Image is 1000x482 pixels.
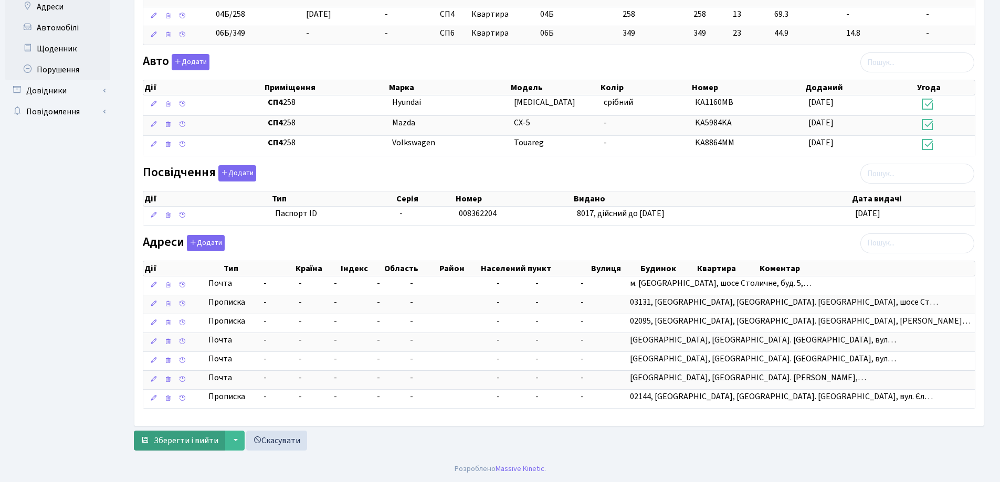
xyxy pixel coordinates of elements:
span: - [385,27,388,39]
span: - [535,277,539,289]
span: Прописка [208,391,245,403]
span: - [410,353,413,365]
span: - [377,391,380,402]
span: Почта [208,277,232,290]
span: 06Б [540,27,554,39]
b: СП4 [268,117,283,128]
span: СП6 [440,27,463,39]
span: Touareg [514,137,544,148]
span: - [334,277,337,289]
span: - [410,391,413,402]
span: - [334,353,337,365]
th: Населений пункт [480,261,590,276]
span: - [535,391,539,402]
span: - [264,277,290,290]
span: - [264,296,290,308]
span: Mazda [392,117,415,128]
span: - [535,334,539,346]
span: Зберегти і вийти [154,435,218,446]
span: Прописка [208,296,245,308]
span: 02144, [GEOGRAPHIC_DATA], [GEOGRAPHIC_DATA]. [GEOGRAPHIC_DATA], вул. Єл… [630,391,933,402]
span: - [535,296,539,308]
span: - [399,208,403,219]
span: Квартира [471,8,532,20]
span: - [377,372,380,383]
span: - [581,334,584,346]
span: - [377,334,380,346]
span: [DATE] [808,117,834,128]
span: 13 [733,8,766,20]
span: - [497,334,500,346]
span: - [377,353,380,365]
span: Прописка [208,315,245,327]
span: СП4 [440,8,463,20]
th: Область [383,261,438,276]
button: Зберегти і вийти [134,431,225,451]
th: Індекс [340,261,383,276]
th: Будинок [639,261,696,276]
a: Додати [184,233,225,251]
a: Порушення [5,59,110,80]
span: KA5984KA [695,117,732,128]
th: Район [438,261,480,276]
span: - [604,117,607,128]
th: Дії [143,80,264,95]
th: Тип [223,261,294,276]
span: - [377,315,380,327]
b: СП4 [268,97,283,108]
th: Дії [143,261,223,276]
span: - [581,391,584,402]
a: Скасувати [246,431,307,451]
th: Квартира [696,261,759,276]
span: - [497,372,500,383]
span: 04Б/258 [216,8,245,20]
input: Пошук... [860,233,974,253]
span: Volkswagen [392,137,435,148]
th: Серія [395,191,455,206]
span: - [410,372,413,383]
label: Авто [143,54,209,70]
span: - [299,315,302,327]
a: Повідомлення [5,101,110,122]
span: м. [GEOGRAPHIC_DATA], шосе Столичне, буд. 5,… [630,277,812,289]
span: [DATE] [808,97,834,108]
span: - [581,277,584,289]
b: СП4 [268,137,283,148]
span: 23 [733,27,766,39]
span: [DATE] [306,8,331,20]
span: 258 [268,97,384,109]
span: Почта [208,334,232,346]
span: CX-5 [514,117,530,128]
span: - [334,315,337,327]
th: Колір [599,80,691,95]
span: [GEOGRAPHIC_DATA], [GEOGRAPHIC_DATA]. [GEOGRAPHIC_DATA], вул… [630,353,896,365]
th: Видано [573,191,851,206]
th: Дії [143,191,271,206]
span: - [604,137,607,148]
span: - [846,8,918,20]
span: 06Б/349 [216,27,245,39]
span: - [299,391,302,402]
span: 02095, [GEOGRAPHIC_DATA], [GEOGRAPHIC_DATA]. [GEOGRAPHIC_DATA], [PERSON_NAME]… [630,315,971,327]
span: Паспорт ID [275,208,392,220]
span: - [334,372,337,383]
span: 14.8 [846,27,918,39]
span: - [334,334,337,346]
span: - [299,334,302,346]
span: - [535,372,539,383]
th: Марка [388,80,510,95]
button: Адреси [187,235,225,251]
span: - [385,8,388,20]
span: Hyundai [392,97,421,108]
th: Коментар [759,261,975,276]
button: Посвідчення [218,165,256,181]
span: 44.9 [774,27,837,39]
span: 258 [623,8,635,20]
span: - [926,27,971,39]
span: - [581,353,584,365]
span: - [299,372,302,383]
span: - [581,296,584,308]
a: Щоденник [5,38,110,59]
label: Посвідчення [143,165,256,181]
span: - [334,296,337,308]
